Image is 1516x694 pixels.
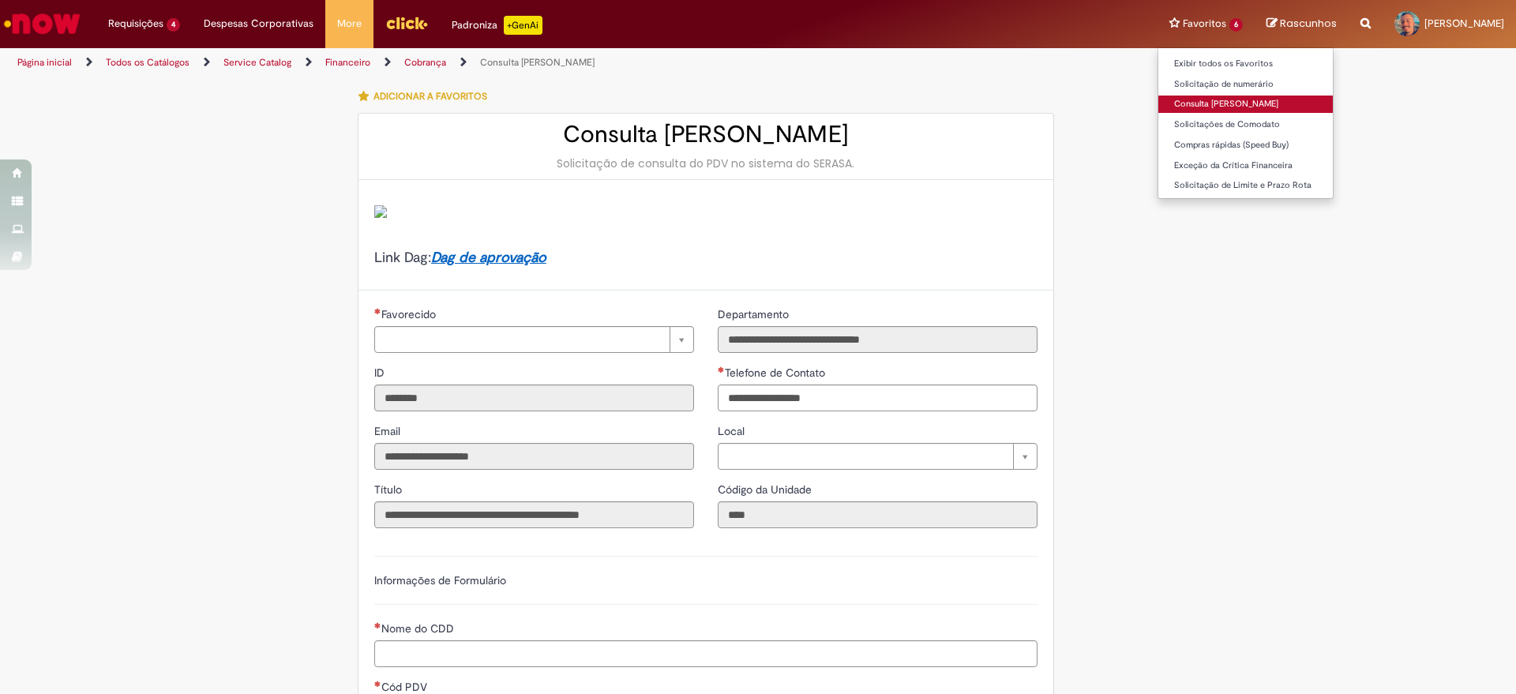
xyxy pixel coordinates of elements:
label: Somente leitura - Código da Unidade [718,482,815,497]
input: Telefone de Contato [718,385,1038,411]
a: Exceção da Crítica Financeira [1158,157,1333,174]
span: Despesas Corporativas [204,16,313,32]
a: Solicitações de Comodato [1158,116,1333,133]
span: Somente leitura - Email [374,424,403,438]
ul: Trilhas de página [12,48,999,77]
img: click_logo_yellow_360x200.png [385,11,428,35]
a: Solicitação de Limite e Prazo Rota [1158,177,1333,194]
input: Departamento [718,326,1038,353]
img: ServiceNow [2,8,83,39]
a: Limpar campo Favorecido [374,326,694,353]
a: Rascunhos [1266,17,1337,32]
a: Solicitação de numerário [1158,76,1333,93]
a: Cobrança [404,56,446,69]
span: 4 [167,18,180,32]
span: Adicionar a Favoritos [373,90,487,103]
span: Favoritos [1183,16,1226,32]
span: Cód PDV [381,680,430,694]
ul: Favoritos [1158,47,1334,199]
a: Limpar campo Local [718,443,1038,470]
div: Solicitação de consulta do PDV no sistema do SERASA. [374,156,1038,171]
span: Local [718,424,748,438]
span: Rascunhos [1280,16,1337,31]
a: Consulta [PERSON_NAME] [480,56,595,69]
button: Adicionar a Favoritos [358,80,496,113]
a: Todos os Catálogos [106,56,189,69]
label: Somente leitura - Título [374,482,405,497]
a: Consulta [PERSON_NAME] [1158,96,1333,113]
p: +GenAi [504,16,542,35]
span: Necessários [374,622,381,628]
div: Padroniza [452,16,542,35]
a: Dag de aprovação [431,249,546,267]
span: Requisições [108,16,163,32]
span: Necessários [374,681,381,687]
input: Email [374,443,694,470]
label: Somente leitura - Departamento [718,306,792,322]
label: Informações de Formulário [374,573,506,587]
span: [PERSON_NAME] [1424,17,1504,30]
a: Página inicial [17,56,72,69]
h4: Link Dag: [374,250,1038,266]
a: Financeiro [325,56,370,69]
span: Somente leitura - ID [374,366,388,380]
a: Exibir todos os Favoritos [1158,55,1333,73]
label: Somente leitura - ID [374,365,388,381]
input: Título [374,501,694,528]
img: sys_attachment.do [374,205,387,218]
span: Nome do CDD [381,621,457,636]
span: Necessários [374,308,381,314]
span: More [337,16,362,32]
span: 6 [1229,18,1243,32]
span: Somente leitura - Departamento [718,307,792,321]
label: Somente leitura - Email [374,423,403,439]
input: ID [374,385,694,411]
a: Service Catalog [223,56,291,69]
span: Telefone de Contato [725,366,828,380]
span: Obrigatório Preenchido [718,366,725,373]
span: Necessários - Favorecido [381,307,439,321]
h2: Consulta [PERSON_NAME] [374,122,1038,148]
a: Compras rápidas (Speed Buy) [1158,137,1333,154]
input: Nome do CDD [374,640,1038,667]
input: Código da Unidade [718,501,1038,528]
